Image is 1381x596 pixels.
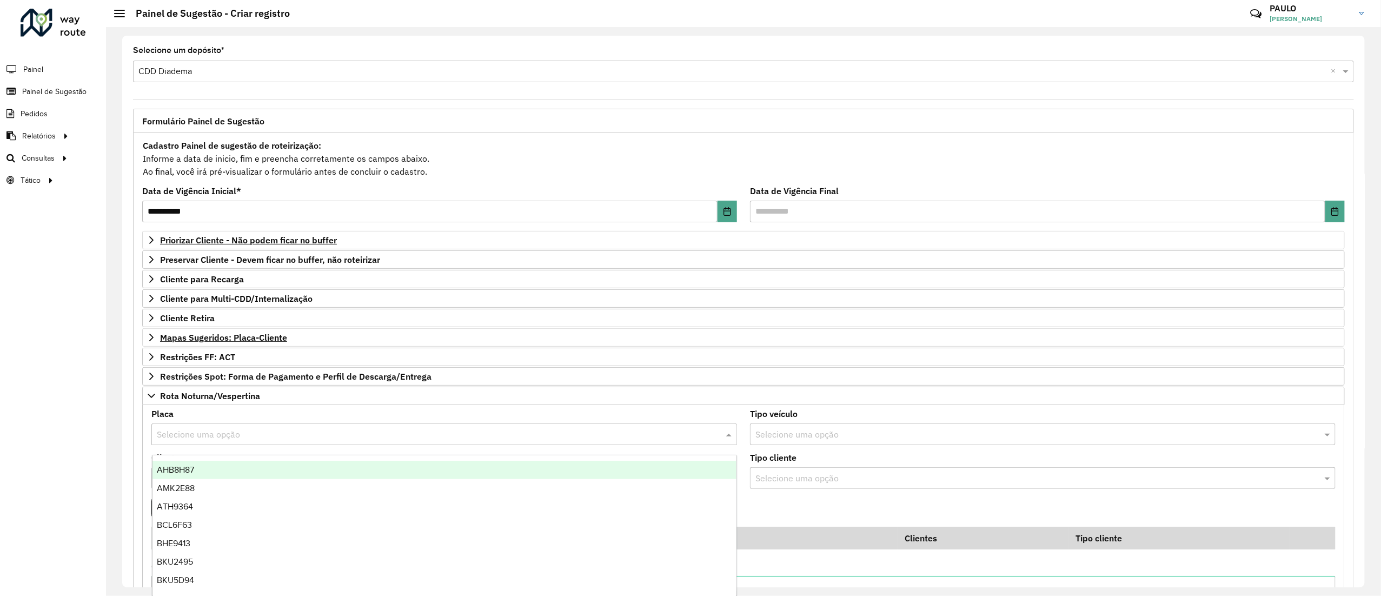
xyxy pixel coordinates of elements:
span: Restrições FF: ACT [160,353,235,361]
span: Mapas Sugeridos: Placa-Cliente [160,333,287,342]
span: BKU5D94 [157,575,194,585]
span: AMK2E88 [157,484,195,493]
span: AHB8H87 [157,465,194,474]
span: [PERSON_NAME] [1270,14,1351,24]
button: Choose Date [718,201,737,222]
span: Restrições Spot: Forma de Pagamento e Perfil de Descarga/Entrega [160,372,431,381]
span: Pedidos [21,108,48,120]
span: Consultas [22,153,55,164]
span: Tático [21,175,41,186]
span: Cliente Retira [160,314,215,322]
button: Choose Date [1325,201,1345,222]
span: BHE9413 [157,539,190,548]
th: Clientes [898,527,1068,549]
span: Cliente para Recarga [160,275,244,283]
span: Relatórios [22,130,56,142]
label: Placa [151,407,174,420]
label: Data de Vigência Inicial [142,184,241,197]
a: Cliente Retira [142,309,1345,327]
span: Preservar Cliente - Devem ficar no buffer, não roteirizar [160,255,380,264]
span: BKU2495 [157,557,193,566]
span: Rota Noturna/Vespertina [160,392,260,400]
th: Tipo cliente [1068,527,1290,549]
span: Painel [23,64,43,75]
span: Cliente para Multi-CDD/Internalização [160,294,313,303]
label: Selecione um depósito [133,44,224,57]
div: Informe a data de inicio, fim e preencha corretamente os campos abaixo. Ao final, você irá pré-vi... [142,138,1345,178]
label: Clientes [151,451,184,464]
a: Restrições FF: ACT [142,348,1345,366]
span: BCL6F63 [157,520,192,529]
a: Restrições Spot: Forma de Pagamento e Perfil de Descarga/Entrega [142,367,1345,386]
a: Rota Noturna/Vespertina [142,387,1345,405]
strong: Cadastro Painel de sugestão de roteirização: [143,140,321,151]
label: Data de Vigência Final [750,184,839,197]
a: Preservar Cliente - Devem ficar no buffer, não roteirizar [142,250,1345,269]
h3: PAULO [1270,3,1351,14]
a: Cliente para Multi-CDD/Internalização [142,289,1345,308]
label: Tipo veículo [750,407,798,420]
span: Priorizar Cliente - Não podem ficar no buffer [160,236,337,244]
span: Painel de Sugestão [22,86,87,97]
label: Tipo cliente [750,451,796,464]
span: ATH9364 [157,502,193,511]
a: Cliente para Recarga [142,270,1345,288]
a: Priorizar Cliente - Não podem ficar no buffer [142,231,1345,249]
span: Formulário Painel de Sugestão [142,117,264,125]
a: Mapas Sugeridos: Placa-Cliente [142,328,1345,347]
h2: Painel de Sugestão - Criar registro [125,8,290,19]
span: Clear all [1331,65,1340,78]
a: Contato Rápido [1244,2,1267,25]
